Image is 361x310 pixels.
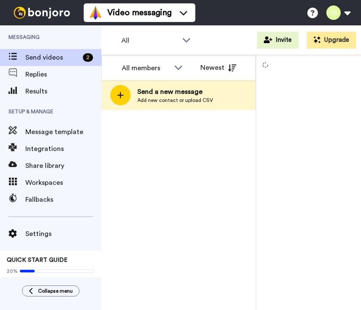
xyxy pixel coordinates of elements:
span: 20% [7,268,18,274]
button: Upgrade [307,32,356,49]
img: bj-logo-header-white.svg [10,7,74,19]
div: 2 [83,53,93,62]
span: Message template [25,127,101,137]
span: Fallbacks [25,195,101,205]
span: Replies [25,69,101,80]
span: Send a new message [137,87,213,97]
button: Invite [257,32,298,49]
span: All [121,36,178,46]
span: Workspaces [25,178,101,188]
span: Integrations [25,144,101,154]
div: All members [122,63,170,73]
span: Results [25,86,101,96]
span: Collapse menu [38,288,73,294]
span: Send yourself a test [7,276,95,283]
button: Newest [194,59,243,76]
span: Send videos [25,52,79,63]
img: vm-color.svg [89,6,102,19]
span: QUICK START GUIDE [7,257,68,263]
span: Video messaging [107,7,172,19]
span: Settings [25,229,101,239]
span: Share library [25,161,101,171]
span: Add new contact or upload CSV [137,97,213,104]
button: Collapse menu [22,285,79,296]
